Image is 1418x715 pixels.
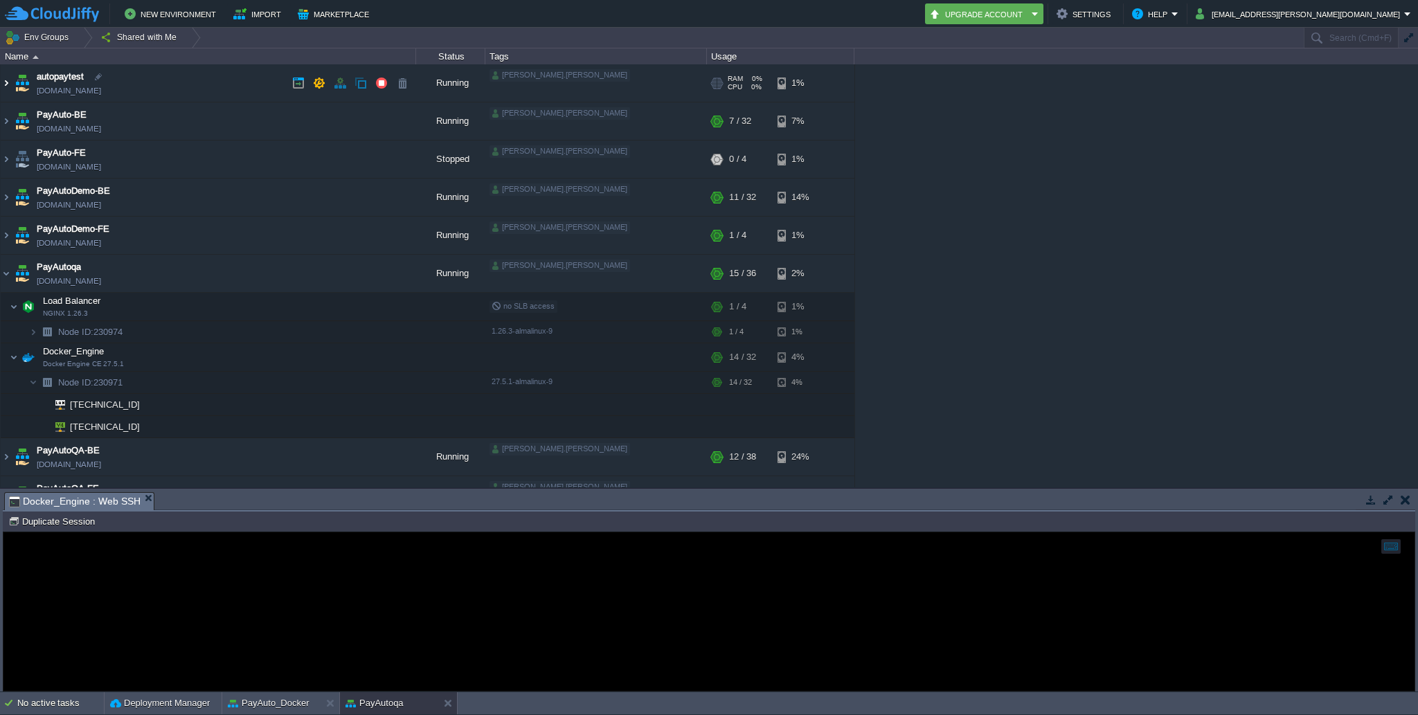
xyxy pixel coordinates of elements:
a: [DOMAIN_NAME] [37,84,101,98]
span: [TECHNICAL_ID] [69,416,142,437]
img: AMDAwAAAACH5BAEAAAAALAAAAAABAAEAAAICRAEAOw== [1,255,12,292]
div: Running [416,64,485,102]
span: CPU [728,83,742,91]
span: 230971 [57,377,125,388]
div: Usage [708,48,854,64]
img: AMDAwAAAACH5BAEAAAAALAAAAAABAAEAAAICRAEAOw== [12,179,32,216]
img: AMDAwAAAACH5BAEAAAAALAAAAAABAAEAAAICRAEAOw== [12,438,32,476]
div: Tags [486,48,706,64]
div: 14 / 32 [729,343,756,371]
div: No active tasks [17,692,104,714]
span: Docker Engine CE 27.5.1 [43,360,124,368]
div: 4% [778,372,823,393]
div: 1% [778,64,823,102]
div: 4% [778,343,823,371]
a: Node ID:230974 [57,326,125,338]
span: 27.5.1-almalinux-9 [492,377,553,386]
span: PayAutoQA-FE [37,482,99,496]
div: [PERSON_NAME].[PERSON_NAME] [490,260,630,272]
img: AMDAwAAAACH5BAEAAAAALAAAAAABAAEAAAICRAEAOw== [12,141,32,178]
a: Node ID:230971 [57,377,125,388]
img: AMDAwAAAACH5BAEAAAAALAAAAAABAAEAAAICRAEAOw== [1,64,12,102]
img: AMDAwAAAACH5BAEAAAAALAAAAAABAAEAAAICRAEAOw== [12,476,32,514]
img: AMDAwAAAACH5BAEAAAAALAAAAAABAAEAAAICRAEAOw== [1,476,12,514]
div: 1% [778,476,823,514]
div: [PERSON_NAME].[PERSON_NAME] [490,443,630,455]
div: 1% [778,293,823,320]
img: AMDAwAAAACH5BAEAAAAALAAAAAABAAEAAAICRAEAOw== [37,394,46,415]
div: 14% [778,179,823,216]
div: 1 / 4 [729,476,746,514]
a: PayAutoDemo-BE [37,184,110,198]
div: Stopped [416,141,485,178]
span: RAM [728,75,743,83]
div: [PERSON_NAME].[PERSON_NAME] [490,107,630,120]
img: AMDAwAAAACH5BAEAAAAALAAAAAABAAEAAAICRAEAOw== [1,141,12,178]
span: 1.26.3-almalinux-9 [492,327,553,335]
div: Running [416,476,485,514]
div: Running [416,438,485,476]
span: PayAutoDemo-FE [37,222,109,236]
img: AMDAwAAAACH5BAEAAAAALAAAAAABAAEAAAICRAEAOw== [29,321,37,343]
a: [DOMAIN_NAME] [37,458,101,471]
div: Name [1,48,415,64]
a: [DOMAIN_NAME] [37,198,101,212]
span: Load Balancer [42,295,102,307]
a: [TECHNICAL_ID] [69,422,142,432]
img: AMDAwAAAACH5BAEAAAAALAAAAAABAAEAAAICRAEAOw== [37,416,46,437]
a: [DOMAIN_NAME] [37,122,101,136]
a: PayAuto-BE [37,108,87,122]
button: Import [233,6,285,22]
img: AMDAwAAAACH5BAEAAAAALAAAAAABAAEAAAICRAEAOw== [33,55,39,59]
img: AMDAwAAAACH5BAEAAAAALAAAAAABAAEAAAICRAEAOw== [1,438,12,476]
div: Running [416,255,485,292]
span: autopaytest [37,70,84,84]
button: Deployment Manager [110,696,210,710]
div: 7 / 32 [729,102,751,140]
a: PayAutoqa [37,260,81,274]
div: [PERSON_NAME].[PERSON_NAME] [490,481,630,494]
button: Duplicate Session [8,515,99,527]
a: [DOMAIN_NAME] [37,236,101,250]
div: [PERSON_NAME].[PERSON_NAME] [490,145,630,158]
span: [TECHNICAL_ID] [69,394,142,415]
button: Shared with Me [100,28,181,47]
img: CloudJiffy [5,6,99,23]
span: Docker_Engine : Web SSH [9,493,141,510]
div: 1 / 4 [729,293,746,320]
button: Env Groups [5,28,73,47]
a: [DOMAIN_NAME] [37,160,101,174]
div: Running [416,179,485,216]
a: PayAutoQA-BE [37,444,100,458]
button: [EMAIL_ADDRESS][PERSON_NAME][DOMAIN_NAME] [1196,6,1404,22]
button: Marketplace [298,6,373,22]
img: AMDAwAAAACH5BAEAAAAALAAAAAABAAEAAAICRAEAOw== [19,293,38,320]
span: 0% [748,75,762,83]
div: 1% [778,141,823,178]
div: [PERSON_NAME].[PERSON_NAME] [490,183,630,196]
span: no SLB access [492,302,555,310]
img: AMDAwAAAACH5BAEAAAAALAAAAAABAAEAAAICRAEAOw== [37,372,57,393]
a: Docker_EngineDocker Engine CE 27.5.1 [42,346,106,356]
button: Upgrade Account [929,6,1027,22]
div: 1 / 4 [729,321,744,343]
div: 15 / 36 [729,255,756,292]
span: NGINX 1.26.3 [43,309,88,318]
div: 14 / 32 [729,372,752,393]
img: AMDAwAAAACH5BAEAAAAALAAAAAABAAEAAAICRAEAOw== [19,343,38,371]
div: 24% [778,438,823,476]
button: PayAutoqa [345,696,404,710]
span: Node ID: [58,327,93,337]
img: AMDAwAAAACH5BAEAAAAALAAAAAABAAEAAAICRAEAOw== [29,372,37,393]
div: [PERSON_NAME].[PERSON_NAME] [490,69,630,82]
a: PayAuto-FE [37,146,86,160]
img: AMDAwAAAACH5BAEAAAAALAAAAAABAAEAAAICRAEAOw== [1,217,12,254]
img: AMDAwAAAACH5BAEAAAAALAAAAAABAAEAAAICRAEAOw== [10,293,18,320]
img: AMDAwAAAACH5BAEAAAAALAAAAAABAAEAAAICRAEAOw== [10,343,18,371]
img: AMDAwAAAACH5BAEAAAAALAAAAAABAAEAAAICRAEAOw== [12,217,32,254]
